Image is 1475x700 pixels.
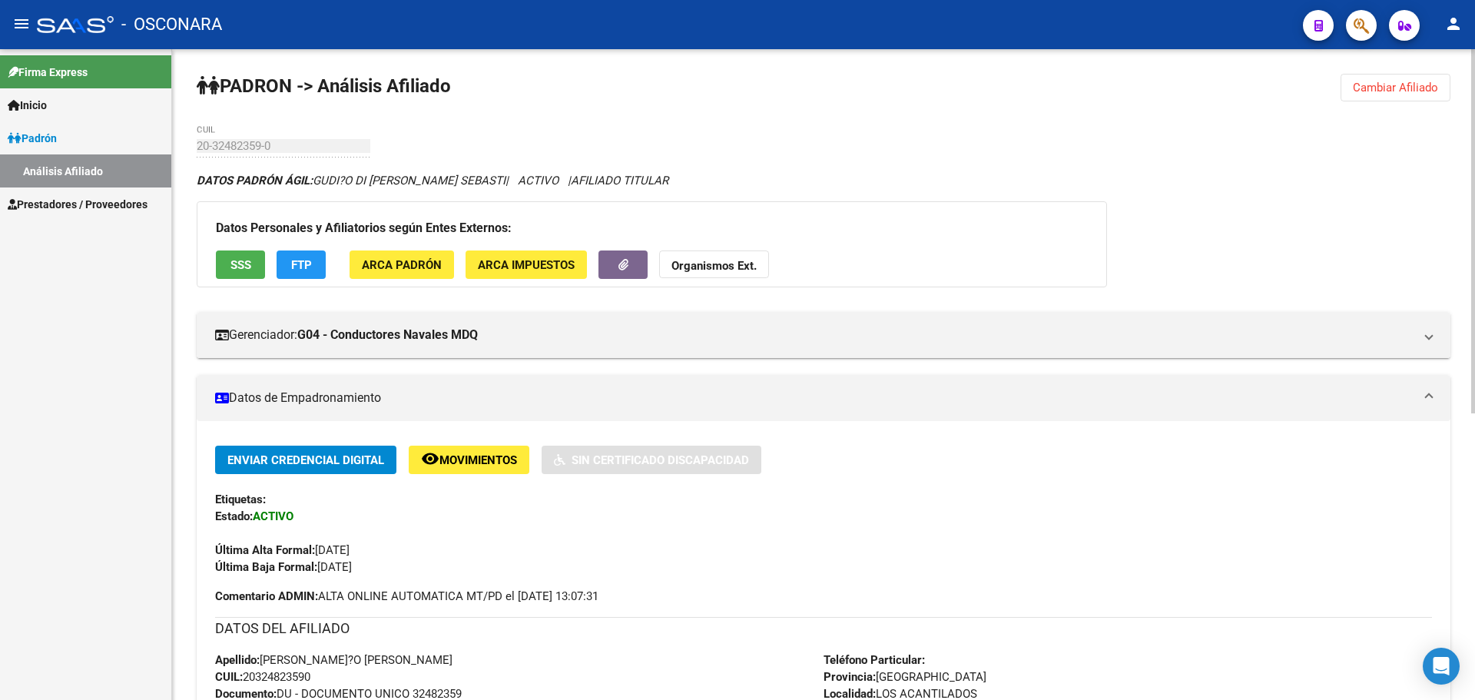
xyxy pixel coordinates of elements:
h3: Datos Personales y Afiliatorios según Entes Externos: [216,217,1088,239]
mat-panel-title: Datos de Empadronamiento [215,390,1414,406]
span: ALTA ONLINE AUTOMATICA MT/PD el [DATE] 13:07:31 [215,588,598,605]
span: AFILIADO TITULAR [571,174,668,187]
span: - OSCONARA [121,8,222,41]
strong: PADRON -> Análisis Afiliado [197,75,451,97]
span: 20324823590 [215,670,310,684]
button: Cambiar Afiliado [1341,74,1450,101]
h3: DATOS DEL AFILIADO [215,618,1432,639]
span: FTP [291,258,312,272]
button: ARCA Padrón [350,250,454,279]
i: | ACTIVO | [197,174,668,187]
strong: CUIL: [215,670,243,684]
span: Prestadores / Proveedores [8,196,147,213]
strong: Provincia: [824,670,876,684]
mat-icon: remove_red_eye [421,450,439,468]
mat-panel-title: Gerenciador: [215,327,1414,343]
button: Movimientos [409,446,529,474]
span: Padrón [8,130,57,147]
mat-expansion-panel-header: Gerenciador:G04 - Conductores Navales MDQ [197,312,1450,358]
span: GUDI?O DI [PERSON_NAME] SEBASTI [197,174,505,187]
button: ARCA Impuestos [466,250,587,279]
span: [GEOGRAPHIC_DATA] [824,670,986,684]
strong: ACTIVO [253,509,293,523]
strong: Comentario ADMIN: [215,589,318,603]
mat-icon: menu [12,15,31,33]
span: [DATE] [215,543,350,557]
span: Cambiar Afiliado [1353,81,1438,95]
strong: Apellido: [215,653,260,667]
span: Movimientos [439,453,517,467]
span: Sin Certificado Discapacidad [572,453,749,467]
button: Sin Certificado Discapacidad [542,446,761,474]
button: FTP [277,250,326,279]
span: ARCA Padrón [362,258,442,272]
strong: Estado: [215,509,253,523]
strong: G04 - Conductores Navales MDQ [297,327,478,343]
span: Inicio [8,97,47,114]
span: SSS [230,258,251,272]
strong: Teléfono Particular: [824,653,925,667]
mat-expansion-panel-header: Datos de Empadronamiento [197,375,1450,421]
div: Open Intercom Messenger [1423,648,1460,685]
button: Organismos Ext. [659,250,769,279]
span: Enviar Credencial Digital [227,453,384,467]
strong: Última Alta Formal: [215,543,315,557]
strong: Organismos Ext. [671,259,757,273]
button: Enviar Credencial Digital [215,446,396,474]
button: SSS [216,250,265,279]
strong: Etiquetas: [215,493,266,506]
span: [DATE] [215,560,352,574]
span: Firma Express [8,64,88,81]
strong: DATOS PADRÓN ÁGIL: [197,174,313,187]
span: ARCA Impuestos [478,258,575,272]
strong: Última Baja Formal: [215,560,317,574]
span: [PERSON_NAME]?O [PERSON_NAME] [215,653,452,667]
mat-icon: person [1444,15,1463,33]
